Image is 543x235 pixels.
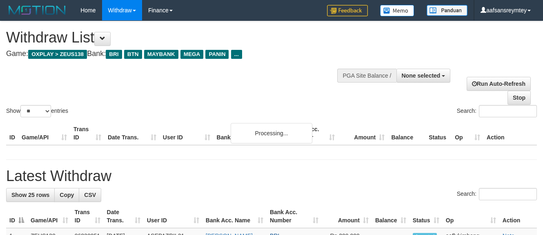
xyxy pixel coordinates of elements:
h1: Withdraw List [6,29,354,46]
input: Search: [479,105,537,117]
span: PANIN [205,50,229,59]
th: Status [425,122,452,145]
th: Balance: activate to sort column ascending [372,205,409,228]
h1: Latest Withdraw [6,168,537,184]
a: Show 25 rows [6,188,55,202]
th: Action [483,122,537,145]
th: Date Trans.: activate to sort column ascending [104,205,144,228]
th: Op: activate to sort column ascending [443,205,499,228]
th: ID: activate to sort column descending [6,205,27,228]
button: None selected [396,69,451,83]
label: Search: [457,105,537,117]
th: Balance [388,122,425,145]
th: Date Trans. [105,122,160,145]
a: Run Auto-Refresh [467,77,531,91]
label: Search: [457,188,537,200]
span: ... [231,50,242,59]
th: Bank Acc. Number: activate to sort column ascending [267,205,322,228]
a: CSV [79,188,101,202]
th: Status: activate to sort column ascending [409,205,443,228]
span: OXPLAY > ZEUS138 [28,50,87,59]
div: PGA Site Balance / [337,69,396,83]
img: Feedback.jpg [327,5,368,16]
span: MAYBANK [144,50,178,59]
th: Trans ID [70,122,105,145]
span: Copy [60,192,74,198]
input: Search: [479,188,537,200]
span: CSV [84,192,96,198]
img: MOTION_logo.png [6,4,68,16]
span: BRI [106,50,122,59]
th: Game/API [18,122,70,145]
th: Game/API: activate to sort column ascending [27,205,71,228]
label: Show entries [6,105,68,117]
th: User ID [160,122,214,145]
img: Button%20Memo.svg [380,5,414,16]
div: Processing... [231,123,312,143]
th: ID [6,122,18,145]
th: Trans ID: activate to sort column ascending [71,205,104,228]
th: Amount: activate to sort column ascending [322,205,372,228]
th: Bank Acc. Number [288,122,338,145]
span: BTN [124,50,142,59]
span: None selected [402,72,441,79]
th: Bank Acc. Name [214,122,289,145]
img: panduan.png [427,5,467,16]
a: Stop [507,91,531,105]
a: Copy [54,188,79,202]
th: Action [499,205,537,228]
th: Op [452,122,483,145]
select: Showentries [20,105,51,117]
span: MEGA [180,50,204,59]
th: Amount [338,122,388,145]
h4: Game: Bank: [6,50,354,58]
th: Bank Acc. Name: activate to sort column ascending [203,205,267,228]
th: User ID: activate to sort column ascending [144,205,203,228]
span: Show 25 rows [11,192,49,198]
